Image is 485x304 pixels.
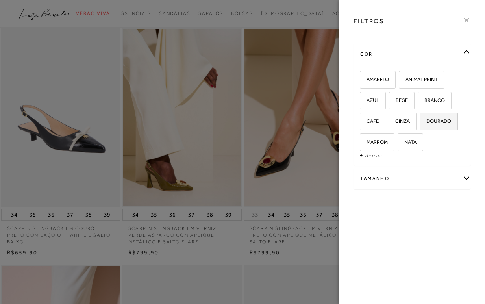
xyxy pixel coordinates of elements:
[418,97,445,103] span: BRANCO
[359,119,367,126] input: CAFÉ
[387,119,395,126] input: CINZA
[388,98,396,106] input: BEGE
[360,152,363,158] span: +
[364,152,385,158] a: Ver mais...
[354,44,470,65] div: cor
[354,17,384,26] h3: FILTROS
[354,168,470,189] div: Tamanho
[398,77,405,85] input: ANIMAL PRINT
[417,98,424,106] input: BRANCO
[389,118,410,124] span: CINZA
[418,119,426,126] input: DOURADO
[361,76,389,82] span: AMARELO
[361,118,379,124] span: CAFÉ
[359,77,367,85] input: AMARELO
[359,98,367,106] input: AZUL
[400,76,438,82] span: ANIMAL PRINT
[420,118,451,124] span: DOURADO
[390,97,408,103] span: BEGE
[361,139,388,145] span: MARROM
[398,139,417,145] span: NATA
[359,139,367,147] input: MARROM
[396,139,404,147] input: NATA
[361,97,379,103] span: AZUL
